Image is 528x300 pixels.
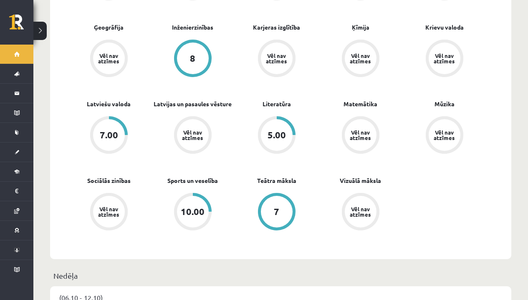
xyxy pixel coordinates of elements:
a: Vēl nav atzīmes [67,40,151,79]
a: Sports un veselība [167,176,218,185]
a: Vēl nav atzīmes [402,40,486,79]
a: Vēl nav atzīmes [318,116,402,155]
div: 10.00 [181,207,205,216]
a: Mūzika [435,100,455,108]
a: 7.00 [67,116,151,155]
div: Vēl nav atzīmes [265,53,288,64]
div: 7 [274,207,279,216]
div: Vēl nav atzīmes [97,53,121,64]
a: Vēl nav atzīmes [235,40,318,79]
p: Nedēļa [53,270,508,281]
div: Vēl nav atzīmes [97,206,121,217]
div: Vēl nav atzīmes [349,206,372,217]
div: 8 [190,54,195,63]
a: Rīgas 1. Tālmācības vidusskola [9,15,33,35]
div: 5.00 [268,130,286,140]
a: Teātra māksla [257,176,296,185]
a: Latvijas un pasaules vēsture [154,100,232,108]
a: Vizuālā māksla [340,176,381,185]
div: Vēl nav atzīmes [433,53,456,64]
div: Vēl nav atzīmes [433,130,456,140]
div: 7.00 [100,130,118,140]
a: Vēl nav atzīmes [318,193,402,232]
a: 7 [235,193,318,232]
div: Vēl nav atzīmes [349,53,372,64]
a: Karjeras izglītība [253,23,300,32]
a: Vēl nav atzīmes [151,116,235,155]
a: Vēl nav atzīmes [402,116,486,155]
div: Vēl nav atzīmes [349,130,372,140]
a: Sociālās zinības [87,176,131,185]
a: Krievu valoda [425,23,464,32]
a: 5.00 [235,116,318,155]
a: Vēl nav atzīmes [318,40,402,79]
a: Ķīmija [352,23,369,32]
a: Inženierzinības [172,23,213,32]
a: Matemātika [344,100,377,108]
div: Vēl nav atzīmes [181,130,205,140]
a: 10.00 [151,193,235,232]
a: Latviešu valoda [87,100,131,108]
a: 8 [151,40,235,79]
a: Literatūra [263,100,291,108]
a: Vēl nav atzīmes [67,193,151,232]
a: Ģeogrāfija [94,23,124,32]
